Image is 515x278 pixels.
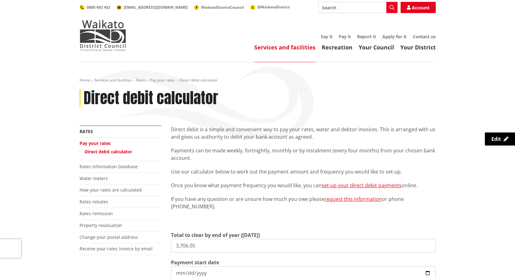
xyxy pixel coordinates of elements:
[80,5,110,10] a: 0800 492 452
[491,136,501,142] span: Edit
[80,140,111,146] a: Pay your rates
[171,259,219,266] label: Payment start date
[194,5,244,10] a: WaikatoDistrictCouncil
[257,4,290,10] span: @WaikatoDistrict
[485,132,515,146] a: Edit
[94,77,132,83] a: Services and facilities
[413,34,436,39] a: Contact us
[171,195,436,210] p: If you have any question or are unsure how much you owe please or phone [PHONE_NUMBER].
[171,147,436,162] p: Payments can be made weekly, fortnightly, monthly or by instalment (every four months) from your ...
[150,77,175,83] a: Pay your rates
[124,5,188,10] span: [EMAIL_ADDRESS][DOMAIN_NAME]
[382,34,407,39] a: Apply for it
[324,196,382,202] a: request this information
[321,34,333,39] a: Say it
[87,5,110,10] span: 0800 492 452
[80,164,138,169] a: Rates Information Database
[80,234,138,240] a: Change your postal address
[254,44,315,51] a: Services and facilities
[201,5,244,10] span: WaikatoDistrictCouncil
[179,77,218,83] span: Direct debit calculator
[359,44,394,51] a: Your Council
[85,149,132,155] a: Direct debit calculator
[80,78,436,83] nav: breadcrumb
[80,222,122,228] a: Property revaluation
[84,89,218,107] h1: Direct debit calculator
[80,128,93,134] a: Rates
[322,182,402,189] a: set-up your direct debit payments
[171,182,436,189] p: Once you know what payment frequency you would like, you can online.
[80,211,113,216] a: Rates remission
[322,44,352,51] a: Recreation
[80,77,90,83] a: Home
[171,126,436,141] p: Direct debit is a simple and convenient way to pay your rates, water and debtor invoices. This is...
[171,231,260,239] label: Total to clear by end of year ([DATE])
[357,34,376,39] a: Report it
[339,34,351,39] a: Pay it
[400,44,436,51] a: Your District
[401,2,436,13] a: Account
[80,187,142,193] a: How your rates are calculated
[80,246,153,252] a: Receive your rates invoice by email
[171,168,436,175] p: Use our calculator below to work out the payment amount and frequency you would like to set-up.
[117,5,188,10] a: [EMAIL_ADDRESS][DOMAIN_NAME]
[80,175,108,181] a: Water meters
[136,77,146,83] a: Rates
[80,20,126,51] img: Waikato District Council - Te Kaunihera aa Takiwaa o Waikato
[318,2,398,13] input: Search input
[80,199,108,205] a: Rates rebates
[250,4,290,10] a: @WaikatoDistrict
